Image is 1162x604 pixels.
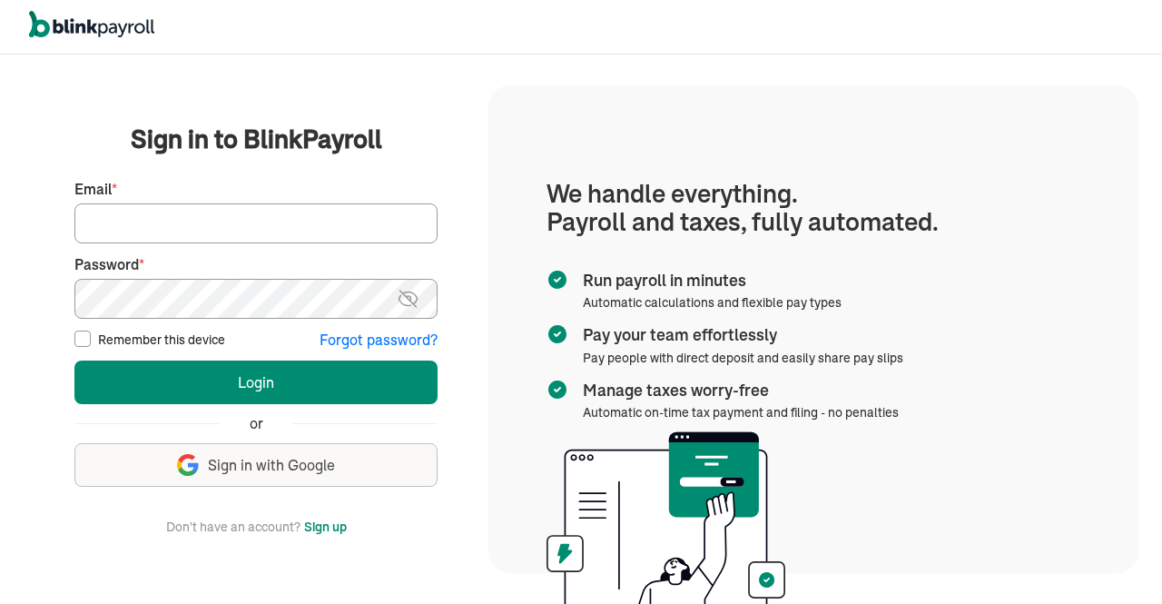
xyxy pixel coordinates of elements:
img: checkmark [547,379,568,401]
h1: We handle everything. Payroll and taxes, fully automated. [547,180,1080,236]
span: Sign in to BlinkPayroll [131,121,382,157]
span: Run payroll in minutes [583,269,834,292]
button: Sign in with Google [74,443,438,487]
input: Your email address [74,203,438,243]
label: Password [74,254,438,275]
img: checkmark [547,323,568,345]
label: Email [74,179,438,200]
span: Pay your team effortlessly [583,323,896,347]
span: Sign in with Google [208,455,335,476]
button: Forgot password? [320,330,438,351]
label: Remember this device [98,331,225,349]
button: Login [74,361,438,404]
img: eye [397,288,419,310]
span: Don't have an account? [166,516,300,538]
span: Automatic calculations and flexible pay types [583,294,842,311]
span: Pay people with direct deposit and easily share pay slips [583,350,903,366]
span: Automatic on-time tax payment and filing - no penalties [583,404,899,421]
img: logo [29,11,154,38]
img: google [177,454,199,476]
button: Sign up [304,516,347,538]
span: or [250,413,263,434]
span: Manage taxes worry-free [583,379,891,402]
img: checkmark [547,269,568,291]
